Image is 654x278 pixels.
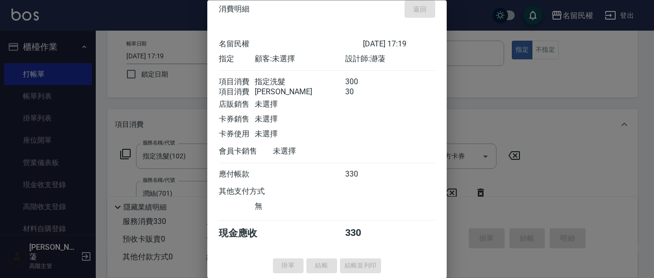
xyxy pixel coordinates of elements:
div: 設計師: 瀞蓤 [345,55,435,65]
div: 其他支付方式 [219,187,291,197]
div: 330 [345,170,381,180]
div: 顧客: 未選擇 [255,55,345,65]
div: 未選擇 [273,147,363,157]
div: 無 [255,202,345,212]
div: 指定 [219,55,255,65]
div: 卡券銷售 [219,115,255,125]
div: 未選擇 [255,100,345,110]
div: 應付帳款 [219,170,255,180]
div: 未選擇 [255,130,345,140]
div: [PERSON_NAME] [255,88,345,98]
div: 現金應收 [219,227,273,240]
div: 會員卡銷售 [219,147,273,157]
div: [DATE] 17:19 [363,40,435,50]
div: 項目消費 [219,88,255,98]
div: 卡券使用 [219,130,255,140]
span: 消費明細 [219,4,249,14]
div: 指定洗髮 [255,78,345,88]
div: 店販銷售 [219,100,255,110]
div: 330 [345,227,381,240]
div: 30 [345,88,381,98]
div: 項目消費 [219,78,255,88]
div: 未選擇 [255,115,345,125]
div: 300 [345,78,381,88]
div: 名留民權 [219,40,363,50]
